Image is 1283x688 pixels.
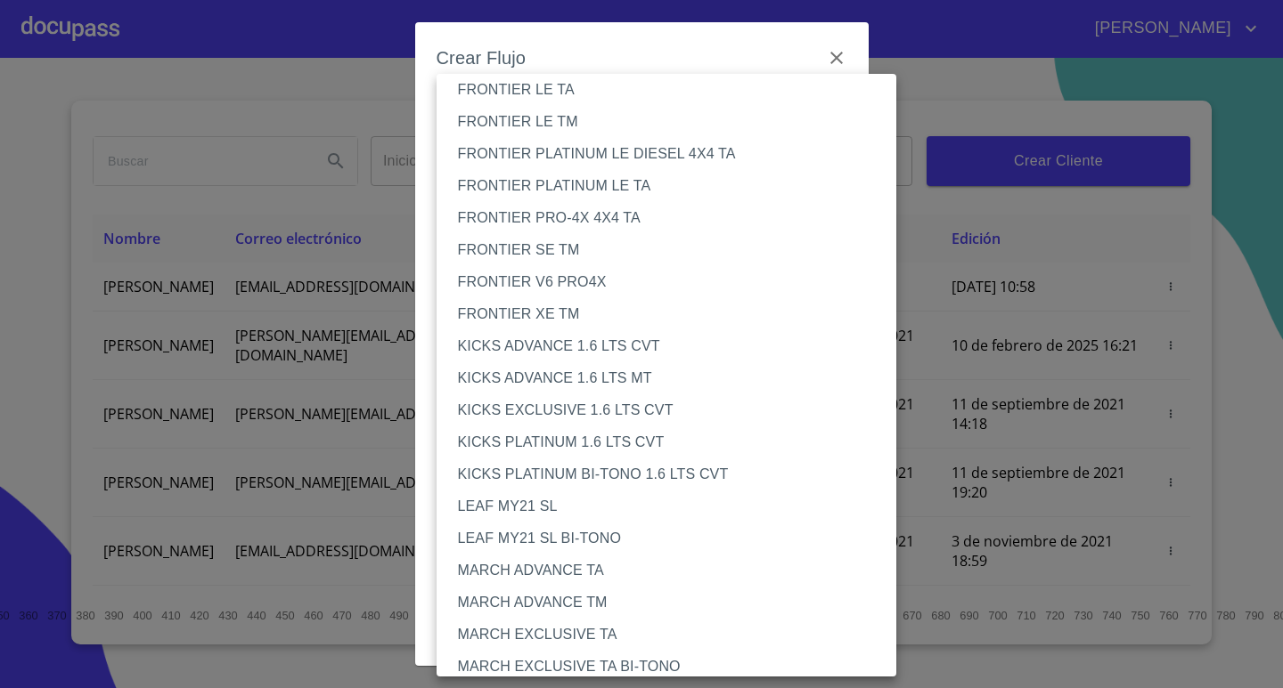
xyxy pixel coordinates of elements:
li: FRONTIER LE TM [437,106,911,138]
li: FRONTIER PRO-4X 4X4 TA [437,202,911,234]
li: FRONTIER V6 PRO4X [437,266,911,298]
li: LEAF MY21 SL BI-TONO [437,522,911,554]
li: KICKS EXCLUSIVE 1.6 LTS CVT [437,394,911,426]
li: FRONTIER PLATINUM LE DIESEL 4X4 TA [437,138,911,170]
li: MARCH EXCLUSIVE TA BI-TONO [437,651,911,683]
li: MARCH EXCLUSIVE TA [437,619,911,651]
li: FRONTIER SE TM [437,234,911,266]
li: MARCH ADVANCE TM [437,587,911,619]
li: LEAF MY21 SL [437,490,911,522]
li: KICKS ADVANCE 1.6 LTS MT [437,362,911,394]
li: FRONTIER XE TM [437,298,911,330]
li: FRONTIER LE TA [437,74,911,106]
li: KICKS ADVANCE 1.6 LTS CVT [437,330,911,362]
li: FRONTIER PLATINUM LE TA [437,170,911,202]
li: KICKS PLATINUM BI-TONO 1.6 LTS CVT [437,458,911,490]
li: MARCH ADVANCE TA [437,554,911,587]
li: KICKS PLATINUM 1.6 LTS CVT [437,426,911,458]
